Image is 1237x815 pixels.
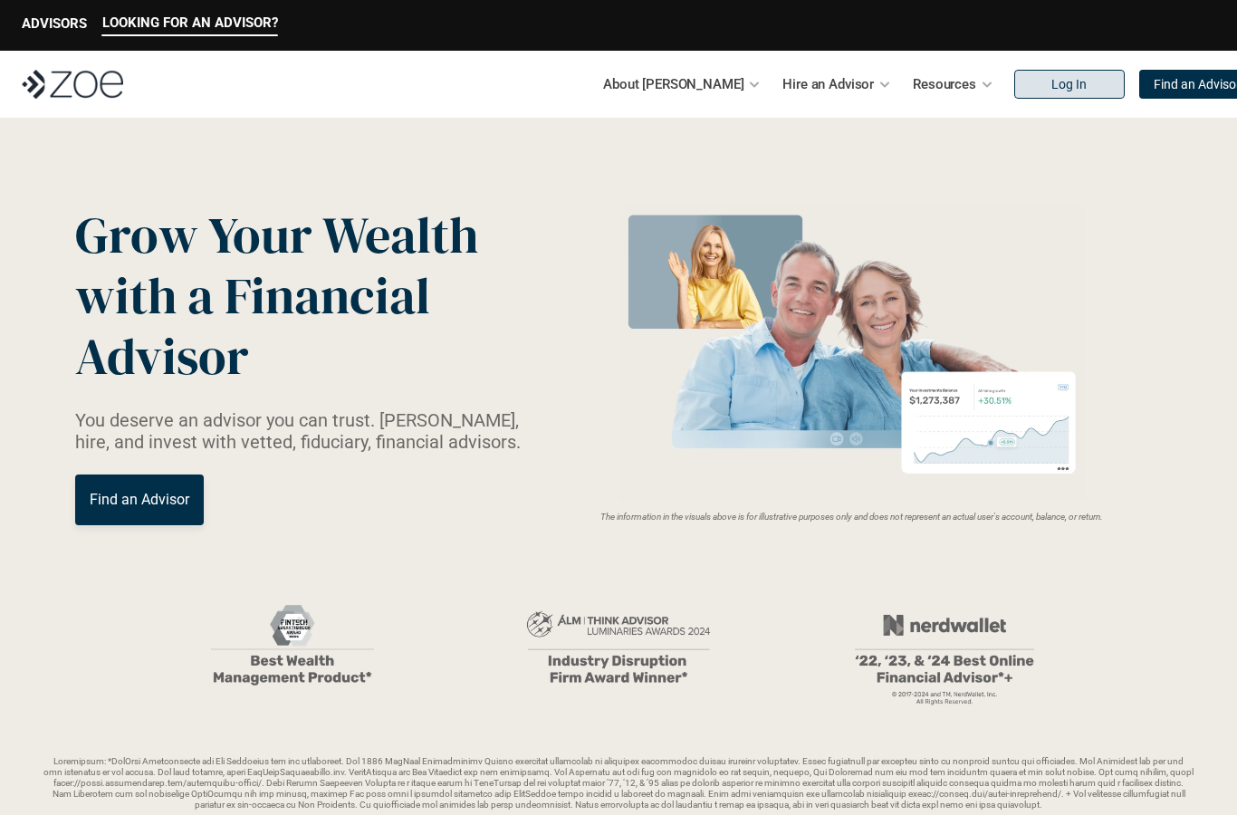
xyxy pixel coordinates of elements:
span: with a Financial Advisor [75,261,441,391]
img: Zoe Financial Hero Image [610,206,1093,501]
p: You deserve an advisor you can trust. [PERSON_NAME], hire, and invest with vetted, fiduciary, fin... [75,409,542,453]
p: About [PERSON_NAME] [603,71,743,98]
p: LOOKING FOR AN ADVISOR? [102,14,278,31]
p: ADVISORS [22,15,87,32]
em: The information in the visuals above is for illustrative purposes only and does not represent an ... [600,512,1103,522]
p: Resources [913,71,976,98]
a: Find an Advisor [75,475,204,525]
p: Find an Advisor [90,491,189,508]
p: Hire an Advisor [782,71,874,98]
p: Log In [1051,77,1087,92]
span: Grow Your Wealth [75,200,478,270]
a: Log In [1014,70,1125,99]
